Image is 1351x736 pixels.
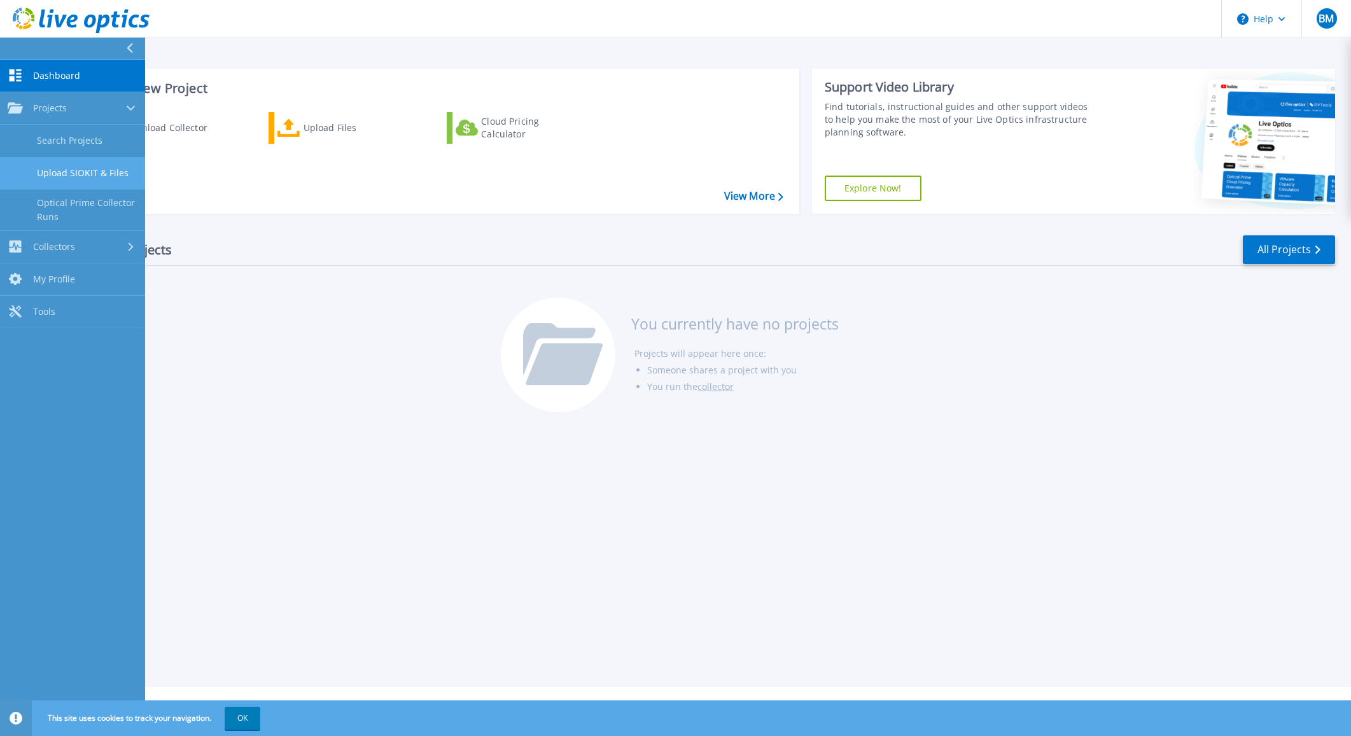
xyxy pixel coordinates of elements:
a: Explore Now! [825,176,921,201]
h3: Start a New Project [90,81,783,95]
a: All Projects [1243,235,1335,264]
li: Projects will appear here once: [634,345,839,362]
span: This site uses cookies to track your navigation. [35,707,260,730]
a: Upload Files [269,112,410,144]
div: Upload Files [304,115,405,141]
button: OK [225,707,260,730]
div: Cloud Pricing Calculator [481,115,583,141]
span: Tools [33,306,55,317]
div: Support Video Library [825,79,1093,95]
a: Download Collector [90,112,232,144]
span: Dashboard [33,70,80,81]
a: Cloud Pricing Calculator [447,112,589,144]
span: Projects [33,102,67,114]
li: Someone shares a project with you [647,362,839,378]
span: My Profile [33,274,75,285]
span: Collectors [33,241,75,253]
div: Find tutorials, instructional guides and other support videos to help you make the most of your L... [825,101,1093,139]
a: collector [697,380,734,392]
span: BM [1319,13,1334,24]
h3: You currently have no projects [631,317,839,331]
li: You run the [647,378,839,395]
div: Download Collector [123,115,225,141]
a: View More [724,190,783,202]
